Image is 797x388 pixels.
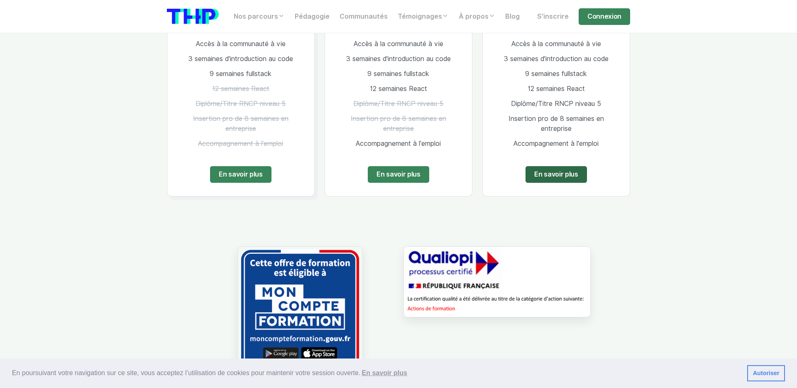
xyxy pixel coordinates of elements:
[368,166,429,183] a: En savoir plus
[188,55,293,63] span: 3 semaines d'introduction au code
[290,8,335,25] a: Pédagogie
[354,40,443,48] span: Accès à la communauté à vie
[367,70,429,78] span: 9 semaines fullstack
[532,8,574,25] a: S'inscrire
[403,246,591,317] img: Certification Qualiopi
[513,140,599,147] span: Accompagnement à l'emploi
[196,40,286,48] span: Accès à la communauté à vie
[511,40,601,48] span: Accès à la communauté à vie
[12,367,741,379] span: En poursuivant votre navigation sur ce site, vous acceptez l’utilisation de cookies pour mainteni...
[346,55,451,63] span: 3 semaines d'introduction au code
[193,115,288,133] span: Insertion pro de 8 semaines en entreprise
[504,55,609,63] span: 3 semaines d'introduction au code
[528,85,585,93] span: 12 semaines React
[393,8,454,25] a: Témoignages
[509,115,604,133] span: Insertion pro de 8 semaines en entreprise
[526,166,587,183] a: En savoir plus
[511,100,601,108] span: Diplôme/Titre RNCP niveau 5
[210,166,271,183] a: En savoir plus
[747,365,785,382] a: dismiss cookie message
[210,70,271,78] span: 9 semaines fullstack
[353,100,443,108] span: Diplôme/Titre RNCP niveau 5
[212,85,269,93] span: 12 semaines React
[167,9,219,24] img: logo
[335,8,393,25] a: Communautés
[237,246,363,372] img: logo Mon Compte Formation
[454,8,500,25] a: À propos
[579,8,630,25] a: Connexion
[525,70,587,78] span: 9 semaines fullstack
[356,140,441,147] span: Accompagnement à l'emploi
[198,140,283,147] span: Accompagnement à l'emploi
[370,85,427,93] span: 12 semaines React
[351,115,446,133] span: Insertion pro de 8 semaines en entreprise
[500,8,525,25] a: Blog
[360,367,408,379] a: learn more about cookies
[196,100,286,108] span: Diplôme/Titre RNCP niveau 5
[229,8,290,25] a: Nos parcours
